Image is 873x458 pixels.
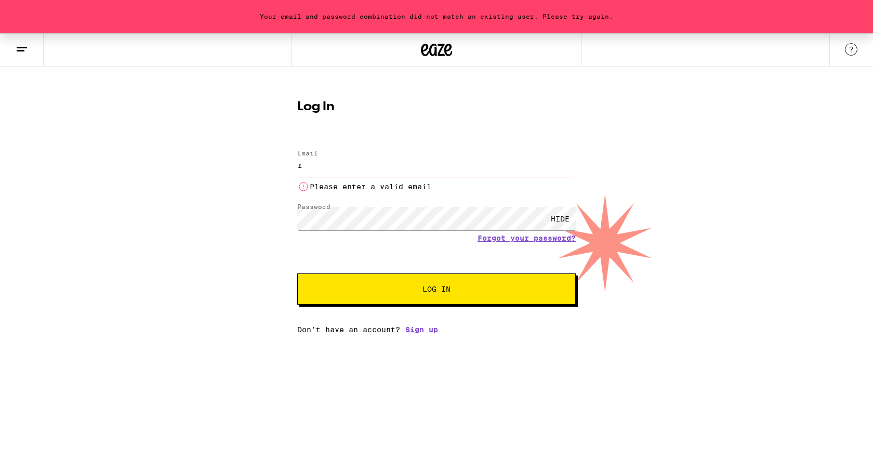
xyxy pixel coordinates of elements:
[405,325,438,334] a: Sign up
[297,101,576,113] h1: Log In
[297,325,576,334] div: Don't have an account?
[297,153,576,177] input: Email
[297,180,576,193] li: Please enter a valid email
[478,234,576,242] a: Forgot your password?
[422,285,451,293] span: Log In
[545,207,576,230] div: HIDE
[6,7,75,16] span: Hi. Need any help?
[297,150,318,156] label: Email
[297,203,330,210] label: Password
[297,273,576,305] button: Log In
